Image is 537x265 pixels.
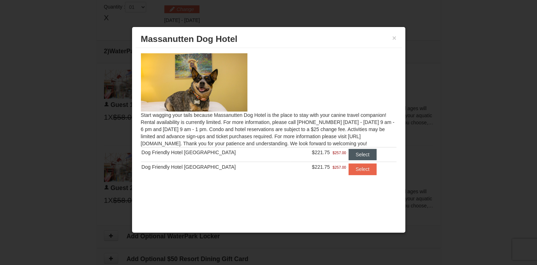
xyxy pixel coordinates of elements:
div: Dog Friendly Hotel [GEOGRAPHIC_DATA] [142,149,290,156]
div: Dog Friendly Hotel [GEOGRAPHIC_DATA] [142,163,290,171]
button: Select [349,149,377,160]
span: $221.75 [312,150,330,155]
span: $257.00 [333,149,346,156]
span: $221.75 [312,164,330,170]
span: $257.00 [333,164,346,171]
img: 27428181-5-81c892a3.jpg [141,53,247,112]
span: Massanutten Dog Hotel [141,34,237,44]
button: Select [349,163,377,175]
div: Start wagging your tails because Massanutten Dog Hotel is the place to stay with your canine trav... [136,48,402,189]
button: × [392,34,396,42]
